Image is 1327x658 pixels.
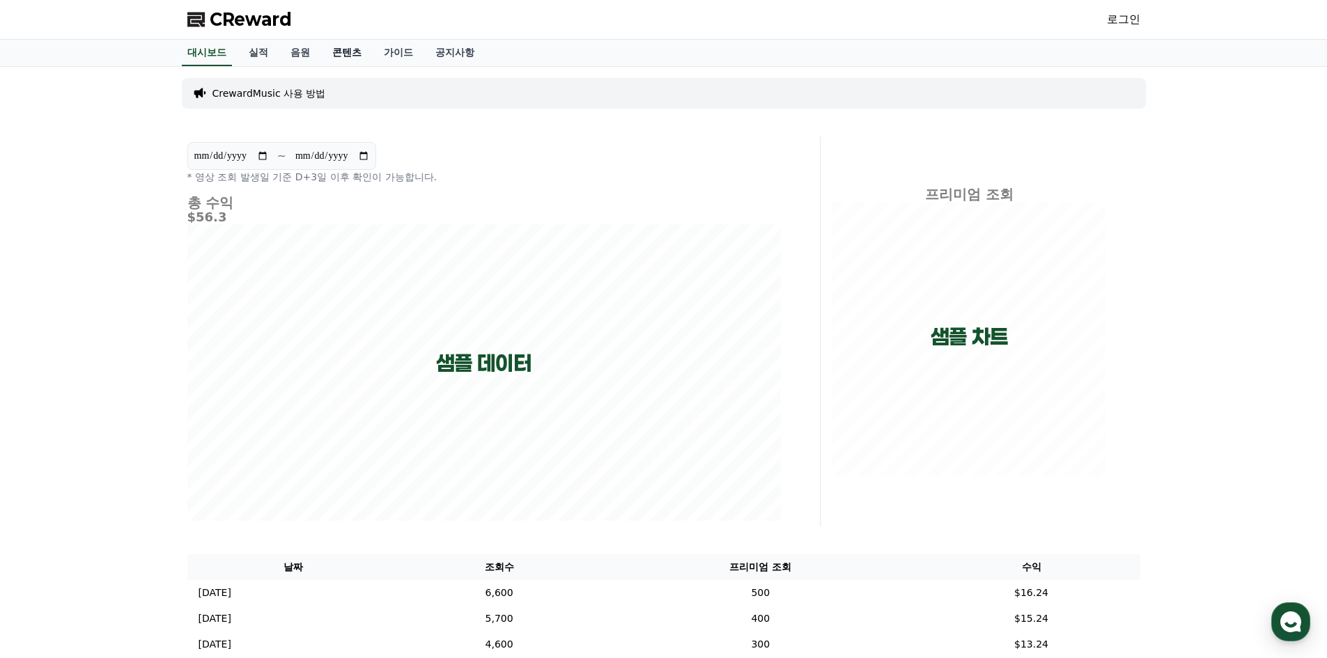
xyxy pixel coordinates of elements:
p: [DATE] [199,611,231,626]
a: 대화 [92,441,180,476]
a: 로그인 [1107,11,1140,28]
td: $16.24 [923,580,1140,606]
td: 6,600 [400,580,598,606]
span: 홈 [44,462,52,473]
h4: 총 수익 [187,195,781,210]
p: 샘플 데이터 [436,351,531,376]
td: 5,700 [400,606,598,632]
a: 실적 [238,40,279,66]
p: 샘플 차트 [931,324,1008,350]
p: * 영상 조회 발생일 기준 D+3일 이후 확인이 가능합니다. [187,170,781,184]
a: 가이드 [373,40,424,66]
th: 프리미엄 조회 [598,554,922,580]
td: 4,600 [400,632,598,657]
a: CrewardMusic 사용 방법 [212,86,326,100]
a: 콘텐츠 [321,40,373,66]
td: 500 [598,580,922,606]
td: $15.24 [923,606,1140,632]
th: 날짜 [187,554,401,580]
a: 대시보드 [182,40,232,66]
a: CReward [187,8,292,31]
p: ~ [277,148,286,164]
p: [DATE] [199,637,231,652]
span: CReward [210,8,292,31]
th: 조회수 [400,554,598,580]
td: 300 [598,632,922,657]
a: 공지사항 [424,40,486,66]
span: 대화 [127,463,144,474]
td: $13.24 [923,632,1140,657]
h4: 프리미엄 조회 [832,187,1107,202]
a: 음원 [279,40,321,66]
th: 수익 [923,554,1140,580]
h5: $56.3 [187,210,781,224]
p: [DATE] [199,586,231,600]
td: 400 [598,606,922,632]
a: 홈 [4,441,92,476]
a: 설정 [180,441,267,476]
span: 설정 [215,462,232,473]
